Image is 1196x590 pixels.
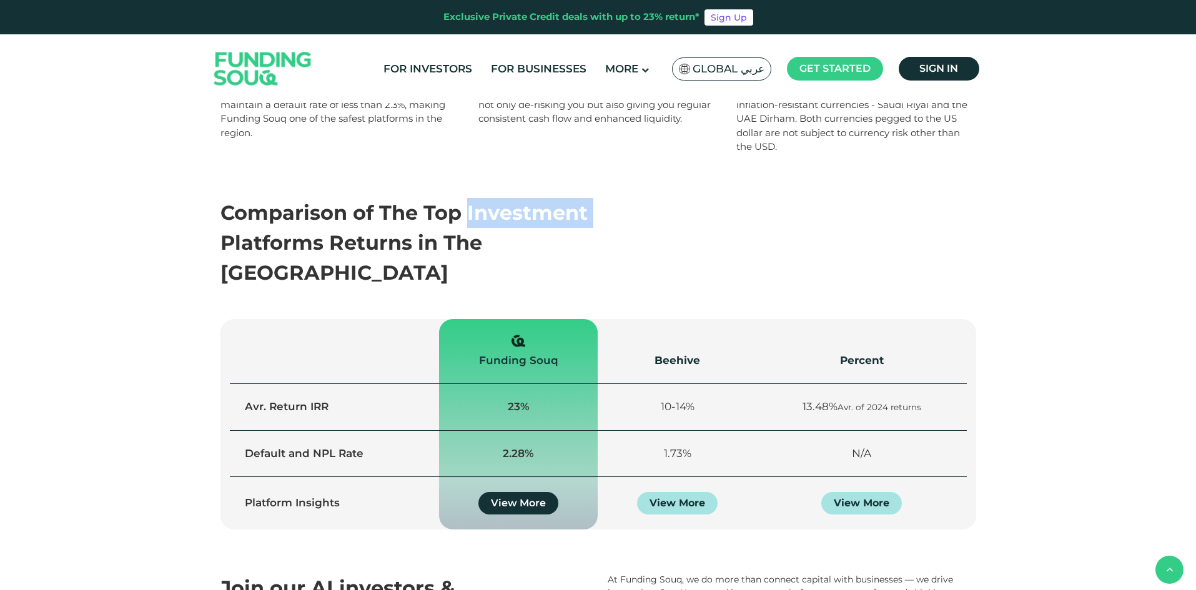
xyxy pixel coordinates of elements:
[220,84,460,140] p: Our robust due diligence process has helped us maintain a default rate of less than 2.3%, making ...
[799,62,871,74] span: Get started
[512,334,525,348] img: private-check
[478,84,718,126] p: Monthly repayments of both principal and profit, not only de-risking you but also giving you regu...
[693,62,764,76] span: Global عربي
[230,430,440,477] td: Default and NPL Rate
[220,200,588,285] span: Comparison of The Top Investment Platforms Returns in The [GEOGRAPHIC_DATA]
[637,492,718,514] a: View More
[704,9,753,26] a: Sign Up
[772,445,952,461] div: N/A
[838,402,921,412] small: Avr. of 2024 returns
[454,399,583,415] div: 23%
[245,399,425,415] div: Avr. Return IRR
[821,492,902,514] a: View More
[380,59,475,79] a: For Investors
[478,492,558,514] a: View More
[613,399,741,415] div: 10-14%
[202,37,324,101] img: Logo
[613,352,741,368] div: Beehive
[1155,556,1184,584] button: back
[613,445,741,461] div: 1.73%
[443,10,699,24] div: Exclusive Private Credit deals with up to 23% return*
[899,57,979,81] a: Sign in
[488,59,590,79] a: For Businesses
[679,64,690,74] img: SA Flag
[919,62,958,74] span: Sign in
[736,84,976,154] p: We minimize currency risk by operating in stable, inflation-resistant currencies - Saudi Riyal an...
[454,445,583,461] div: 2.28%
[605,62,638,75] span: More
[454,352,583,368] div: Funding Souq
[245,495,425,511] div: Platform Insights
[772,399,952,415] div: 13.48%
[772,352,952,368] div: Percent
